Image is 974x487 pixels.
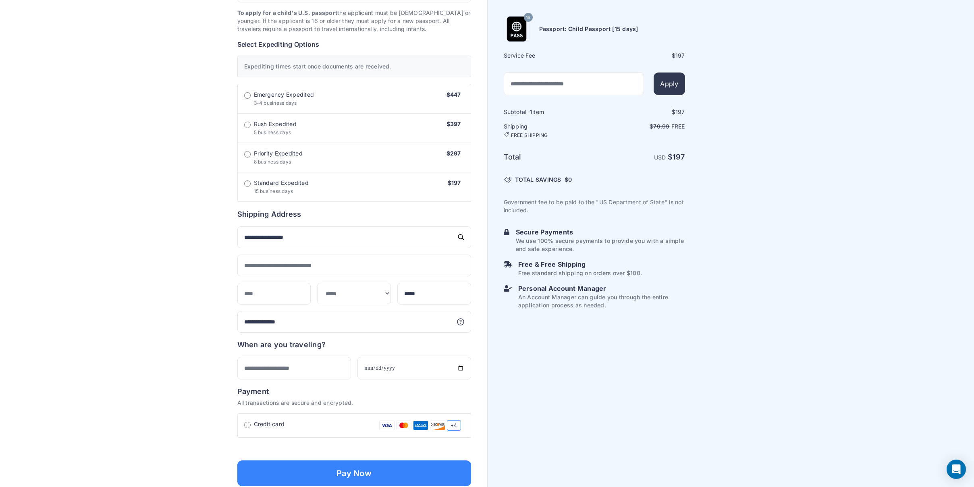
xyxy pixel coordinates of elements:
[595,52,685,60] div: $
[595,122,685,131] p: $
[237,386,471,397] h6: Payment
[504,151,594,163] h6: Total
[565,176,572,184] span: $
[515,176,561,184] span: TOTAL SAVINGS
[237,460,471,486] button: Pay Now
[675,108,685,115] span: 197
[511,132,548,139] span: FREE SHIPPING
[539,25,638,33] h6: Passport: Child Passport [15 days]
[237,339,326,350] h6: When are you traveling?
[254,149,303,157] span: Priority Expedited
[447,120,461,127] span: $397
[947,460,966,479] div: Open Intercom Messenger
[254,129,291,135] span: 5 business days
[430,420,445,431] img: Discover
[254,91,314,99] span: Emergency Expedited
[518,284,685,293] h6: Personal Account Manager
[516,237,685,253] p: We use 100% secure payments to provide you with a simple and safe experience.
[504,17,529,41] img: Product Name
[504,108,594,116] h6: Subtotal · item
[254,159,291,165] span: 8 business days
[237,9,471,33] p: the applicant must be [DEMOGRAPHIC_DATA] or younger. If the applicant is 16 or older they must ap...
[530,108,532,115] span: 1
[671,123,685,130] span: Free
[413,420,428,431] img: Amex
[654,154,666,161] span: USD
[254,120,297,128] span: Rush Expedited
[447,420,461,431] span: +4
[518,269,642,277] p: Free standard shipping on orders over $100.
[457,318,465,326] svg: More information
[237,209,471,220] h6: Shipping Address
[447,91,461,98] span: $447
[518,293,685,309] p: An Account Manager can guide you through the entire application process as needed.
[516,227,685,237] h6: Secure Payments
[504,122,594,139] h6: Shipping
[254,100,297,106] span: 3-4 business days
[237,56,471,77] div: Expediting times start once documents are received.
[396,420,411,431] img: Mastercard
[673,153,685,161] span: 197
[668,153,685,161] strong: $
[379,420,395,431] img: Visa Card
[526,12,530,23] span: 15
[653,123,669,130] span: 79.99
[595,108,685,116] div: $
[654,73,685,95] button: Apply
[237,399,471,407] p: All transactions are secure and encrypted.
[448,179,461,186] span: $197
[675,52,685,59] span: 197
[447,150,461,157] span: $297
[504,52,594,60] h6: Service Fee
[568,176,572,183] span: 0
[254,179,309,187] span: Standard Expedited
[518,259,642,269] h6: Free & Free Shipping
[237,39,471,49] h6: Select Expediting Options
[237,9,338,16] strong: To apply for a child's U.S. passport
[254,188,293,194] span: 15 business days
[254,420,285,428] span: Credit card
[504,198,685,214] p: Government fee to be paid to the "US Department of State" is not included.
